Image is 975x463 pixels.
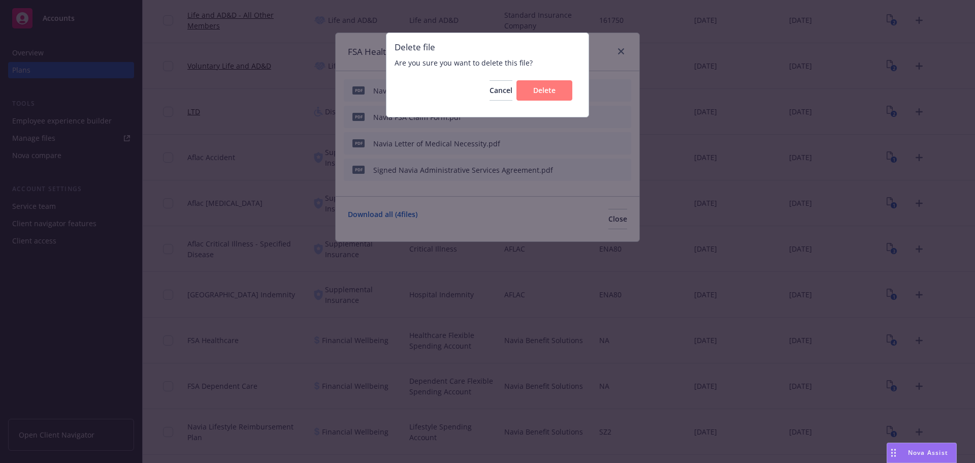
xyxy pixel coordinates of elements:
button: Cancel [490,80,512,101]
button: Delete [516,80,572,101]
span: Cancel [490,85,512,95]
button: Nova Assist [887,443,957,463]
div: Drag to move [887,443,900,462]
span: Delete [533,85,556,95]
span: Nova Assist [908,448,948,457]
span: Delete file [395,41,580,53]
span: Are you sure you want to delete this file? [395,57,580,68]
